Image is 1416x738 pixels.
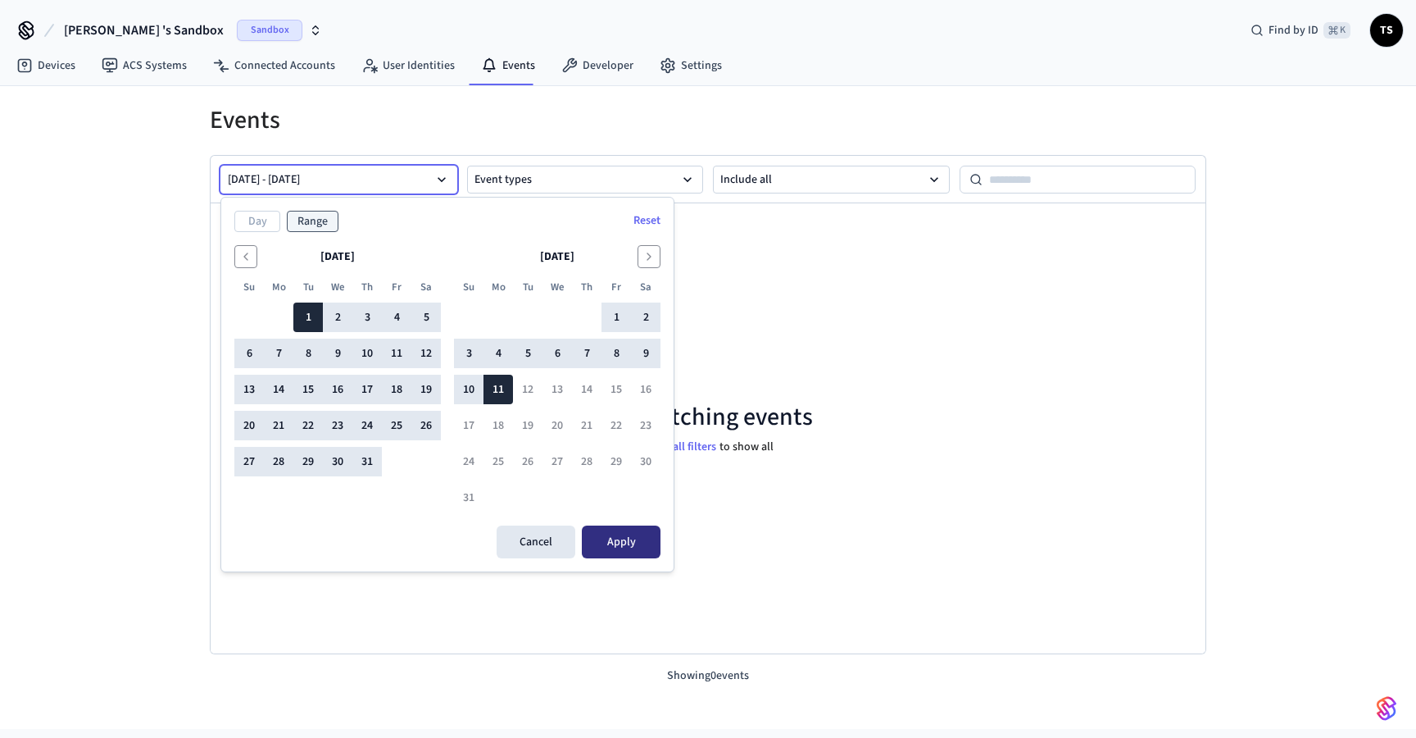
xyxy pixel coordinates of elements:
[601,303,631,332] button: Friday, August 1st, 2025, selected
[640,435,719,459] button: Reset all filters
[601,411,631,440] button: Friday, August 22nd, 2025
[513,411,542,440] button: Tuesday, August 19th, 2025
[293,339,323,368] button: Tuesday, July 8th, 2025, selected
[264,447,293,476] button: Monday, July 28th, 2025, selected
[497,526,575,558] button: Cancel
[3,51,88,80] a: Devices
[604,403,813,432] p: No matching events
[88,51,200,80] a: ACS Systems
[323,375,352,404] button: Wednesday, July 16th, 2025, selected
[454,375,483,404] button: Sunday, August 10th, 2025, selected
[352,447,382,476] button: Thursday, July 31st, 2025, selected
[719,439,774,456] p: to show all
[624,207,670,234] button: Reset
[572,339,601,368] button: Thursday, August 7th, 2025, selected
[264,279,293,296] th: Monday
[352,339,382,368] button: Thursday, July 10th, 2025, selected
[287,211,338,232] button: Range
[64,20,224,40] span: [PERSON_NAME] 's Sandbox
[323,279,352,296] th: Wednesday
[323,339,352,368] button: Wednesday, July 9th, 2025, selected
[293,303,323,332] button: Tuesday, July 1st, 2025, selected
[631,339,660,368] button: Saturday, August 9th, 2025, selected
[513,375,542,404] button: Tuesday, August 12th, 2025
[542,375,572,404] button: Wednesday, August 13th, 2025
[1268,22,1318,39] span: Find by ID
[1377,695,1396,722] img: SeamLogoGradient.69752ec5.svg
[234,279,264,296] th: Sunday
[483,339,513,368] button: Monday, August 4th, 2025, selected
[200,51,348,80] a: Connected Accounts
[513,339,542,368] button: Tuesday, August 5th, 2025, selected
[513,279,542,296] th: Tuesday
[542,279,572,296] th: Wednesday
[540,248,574,265] span: [DATE]
[293,279,323,296] th: Tuesday
[572,411,601,440] button: Thursday, August 21st, 2025
[220,166,457,194] button: [DATE] - [DATE]
[468,51,548,80] a: Events
[382,339,411,368] button: Friday, July 11th, 2025, selected
[234,211,280,232] button: Day
[631,303,660,332] button: Saturday, August 2nd, 2025, selected
[382,411,411,440] button: Friday, July 25th, 2025, selected
[352,303,382,332] button: Thursday, July 3rd, 2025, selected
[320,248,355,265] span: [DATE]
[348,51,468,80] a: User Identities
[264,411,293,440] button: Monday, July 21st, 2025, selected
[713,166,950,194] button: Include all
[411,303,441,332] button: Saturday, July 5th, 2025, selected
[234,375,264,404] button: Sunday, July 13th, 2025, selected
[234,245,257,268] button: Go to the Previous Month
[542,447,572,476] button: Wednesday, August 27th, 2025
[264,339,293,368] button: Monday, July 7th, 2025, selected
[411,375,441,404] button: Saturday, July 19th, 2025, selected
[234,339,264,368] button: Sunday, July 6th, 2025, selected
[352,375,382,404] button: Thursday, July 17th, 2025, selected
[210,667,1206,685] p: Showing 0 events
[467,166,704,194] button: Event types
[483,375,513,404] button: Today, Monday, August 11th, 2025, selected
[582,526,660,558] button: Apply
[483,447,513,476] button: Monday, August 25th, 2025
[1237,16,1364,45] div: Find by ID⌘ K
[323,411,352,440] button: Wednesday, July 23rd, 2025, selected
[293,411,323,440] button: Tuesday, July 22nd, 2025, selected
[210,106,1206,135] h1: Events
[601,447,631,476] button: Friday, August 29th, 2025
[1372,16,1401,45] span: TS
[548,51,647,80] a: Developer
[572,375,601,404] button: Thursday, August 14th, 2025
[382,375,411,404] button: Friday, July 18th, 2025, selected
[631,279,660,296] th: Saturday
[234,447,264,476] button: Sunday, July 27th, 2025, selected
[601,339,631,368] button: Friday, August 8th, 2025, selected
[631,375,660,404] button: Saturday, August 16th, 2025
[352,411,382,440] button: Thursday, July 24th, 2025, selected
[411,411,441,440] button: Saturday, July 26th, 2025, selected
[411,279,441,296] th: Saturday
[293,447,323,476] button: Tuesday, July 29th, 2025, selected
[631,411,660,440] button: Saturday, August 23rd, 2025
[454,411,483,440] button: Sunday, August 17th, 2025
[638,245,660,268] button: Go to the Next Month
[1323,22,1350,39] span: ⌘ K
[513,447,542,476] button: Tuesday, August 26th, 2025
[483,411,513,440] button: Monday, August 18th, 2025
[411,339,441,368] button: Saturday, July 12th, 2025, selected
[647,51,735,80] a: Settings
[454,447,483,476] button: Sunday, August 24th, 2025
[572,279,601,296] th: Thursday
[631,447,660,476] button: Saturday, August 30th, 2025
[237,20,302,41] span: Sandbox
[454,279,483,296] th: Sunday
[1370,14,1403,47] button: TS
[454,339,483,368] button: Sunday, August 3rd, 2025, selected
[234,279,441,476] table: July 2025
[323,447,352,476] button: Wednesday, July 30th, 2025, selected
[234,411,264,440] button: Sunday, July 20th, 2025, selected
[323,303,352,332] button: Wednesday, July 2nd, 2025, selected
[454,483,483,512] button: Sunday, August 31st, 2025
[483,279,513,296] th: Monday
[382,279,411,296] th: Friday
